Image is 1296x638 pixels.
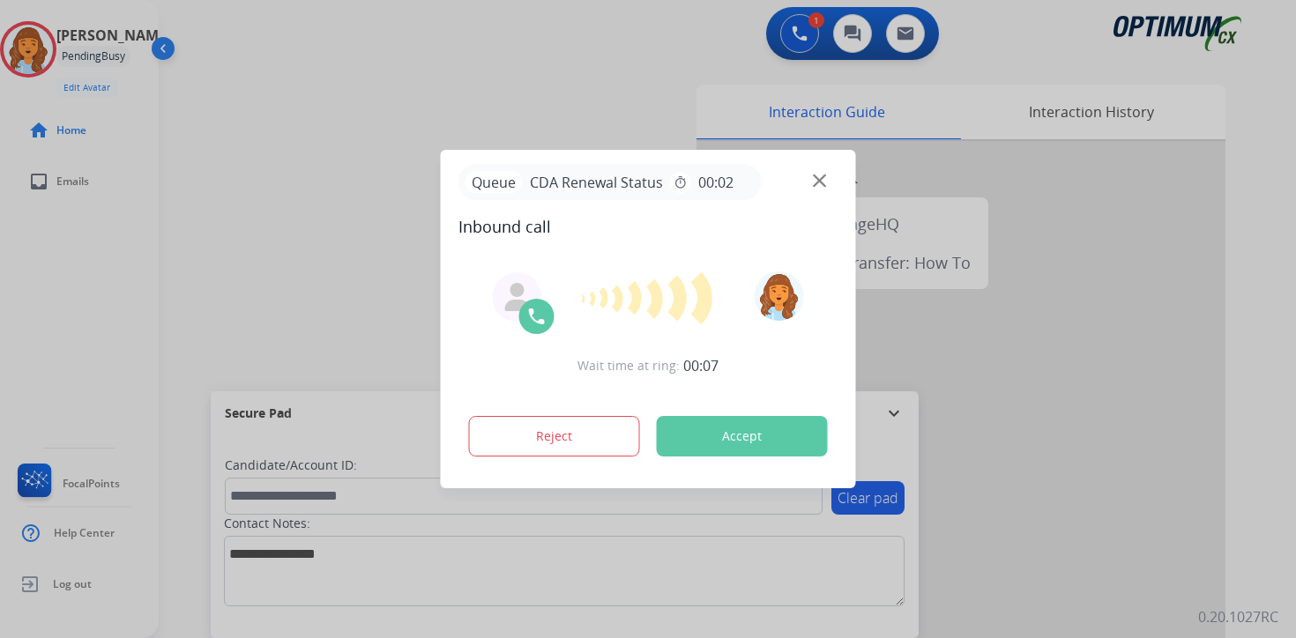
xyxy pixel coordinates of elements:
[466,171,523,193] p: Queue
[503,283,532,311] img: agent-avatar
[674,175,688,189] mat-icon: timer
[469,416,640,456] button: Reject
[754,271,803,321] img: avatar
[458,214,838,239] span: Inbound call
[657,416,828,456] button: Accept
[523,172,670,193] span: CDA Renewal Status
[526,306,547,327] img: call-icon
[813,174,826,188] img: close-button
[1198,606,1278,627] p: 0.20.1027RC
[698,172,734,193] span: 00:02
[683,355,719,376] span: 00:07
[577,357,680,375] span: Wait time at ring:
